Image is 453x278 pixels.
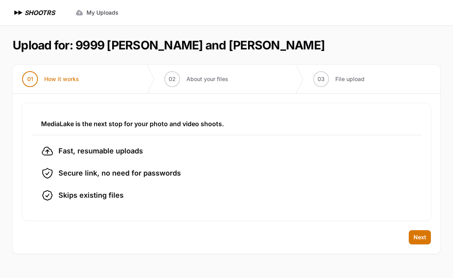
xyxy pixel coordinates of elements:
[27,75,33,83] span: 01
[58,168,181,179] span: Secure link, no need for passwords
[86,9,118,17] span: My Uploads
[169,75,176,83] span: 02
[304,65,374,93] button: 03 File upload
[24,8,55,17] h1: SHOOTRS
[414,233,426,241] span: Next
[44,75,79,83] span: How it works
[186,75,228,83] span: About your files
[13,65,88,93] button: 01 How it works
[318,75,325,83] span: 03
[409,230,431,244] button: Next
[155,65,238,93] button: 02 About your files
[58,146,143,157] span: Fast, resumable uploads
[71,6,123,20] a: My Uploads
[13,38,325,52] h1: Upload for: 9999 [PERSON_NAME] and [PERSON_NAME]
[13,8,24,17] img: SHOOTRS
[58,190,124,201] span: Skips existing files
[13,8,55,17] a: SHOOTRS SHOOTRS
[335,75,365,83] span: File upload
[41,119,412,129] h3: MediaLake is the next stop for your photo and video shoots.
